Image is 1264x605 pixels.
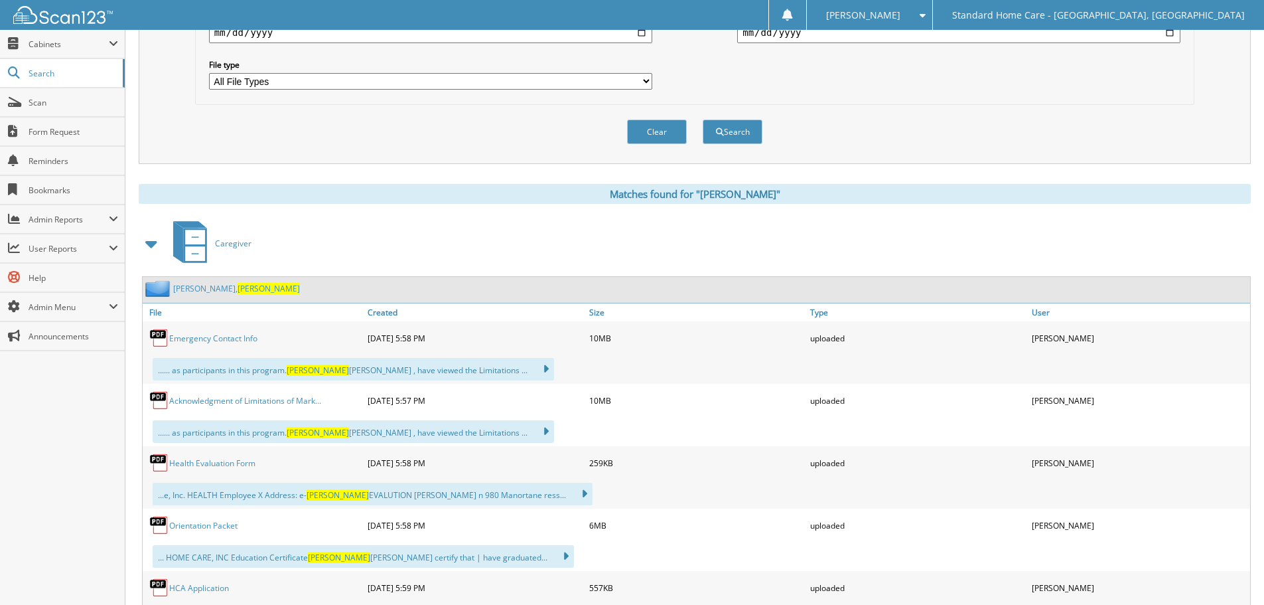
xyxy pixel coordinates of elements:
[1028,450,1250,476] div: [PERSON_NAME]
[807,512,1028,539] div: uploaded
[586,325,808,351] div: 10MB
[807,325,1028,351] div: uploaded
[149,328,169,348] img: PDF.png
[13,6,113,24] img: scan123-logo-white.svg
[169,333,257,344] a: Emergency Contact Info
[627,120,687,144] button: Clear
[952,11,1245,19] span: Standard Home Care - [GEOGRAPHIC_DATA], [GEOGRAPHIC_DATA]
[29,243,109,254] span: User Reports
[364,450,586,476] div: [DATE] 5:58 PM
[139,184,1251,204] div: Matches found for "[PERSON_NAME]"
[807,303,1028,321] a: Type
[209,22,652,43] input: start
[29,39,109,50] span: Cabinets
[169,458,255,469] a: Health Evaluation Form
[287,365,349,376] span: [PERSON_NAME]
[1198,541,1264,605] iframe: Chat Widget
[29,302,109,313] span: Admin Menu
[29,68,116,79] span: Search
[149,578,169,598] img: PDF.png
[1028,387,1250,414] div: [PERSON_NAME]
[586,303,808,321] a: Size
[173,283,300,294] a: [PERSON_NAME],[PERSON_NAME]
[807,450,1028,476] div: uploaded
[169,582,229,594] a: HCA Application
[29,97,118,108] span: Scan
[165,217,251,270] a: Caregiver
[308,552,370,563] span: [PERSON_NAME]
[153,358,554,381] div: ...... as participants in this program. [PERSON_NAME] , have viewed the Limitations ...
[209,59,652,70] label: File type
[1028,574,1250,601] div: [PERSON_NAME]
[29,126,118,137] span: Form Request
[307,489,369,501] span: [PERSON_NAME]
[1028,512,1250,539] div: [PERSON_NAME]
[586,574,808,601] div: 557KB
[169,395,321,406] a: Acknowledgment of Limitations of Mark...
[149,453,169,473] img: PDF.png
[703,120,762,144] button: Search
[586,387,808,414] div: 10MB
[586,512,808,539] div: 6MB
[143,303,364,321] a: File
[1028,325,1250,351] div: [PERSON_NAME]
[364,387,586,414] div: [DATE] 5:57 PM
[145,280,173,297] img: folder2.png
[364,574,586,601] div: [DATE] 5:59 PM
[153,545,574,568] div: ... HOME CARE, INC Education Certificate [PERSON_NAME] certify that | have graduated...
[153,420,554,443] div: ...... as participants in this program. [PERSON_NAME] , have viewed the Limitations ...
[149,515,169,535] img: PDF.png
[29,331,118,342] span: Announcements
[29,214,109,225] span: Admin Reports
[807,574,1028,601] div: uploaded
[29,272,118,284] span: Help
[364,512,586,539] div: [DATE] 5:58 PM
[29,155,118,167] span: Reminders
[149,390,169,410] img: PDF.png
[807,387,1028,414] div: uploaded
[169,520,238,531] a: Orientation Packet
[737,22,1180,43] input: end
[153,483,593,505] div: ...e, Inc. HEALTH Employee X Address: e- EVALUTION [PERSON_NAME] n 980 Manortane ress...
[586,450,808,476] div: 259KB
[287,427,349,438] span: [PERSON_NAME]
[215,238,251,249] span: Caregiver
[29,185,118,196] span: Bookmarks
[364,325,586,351] div: [DATE] 5:58 PM
[826,11,900,19] span: [PERSON_NAME]
[1028,303,1250,321] a: User
[238,283,300,294] span: [PERSON_NAME]
[364,303,586,321] a: Created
